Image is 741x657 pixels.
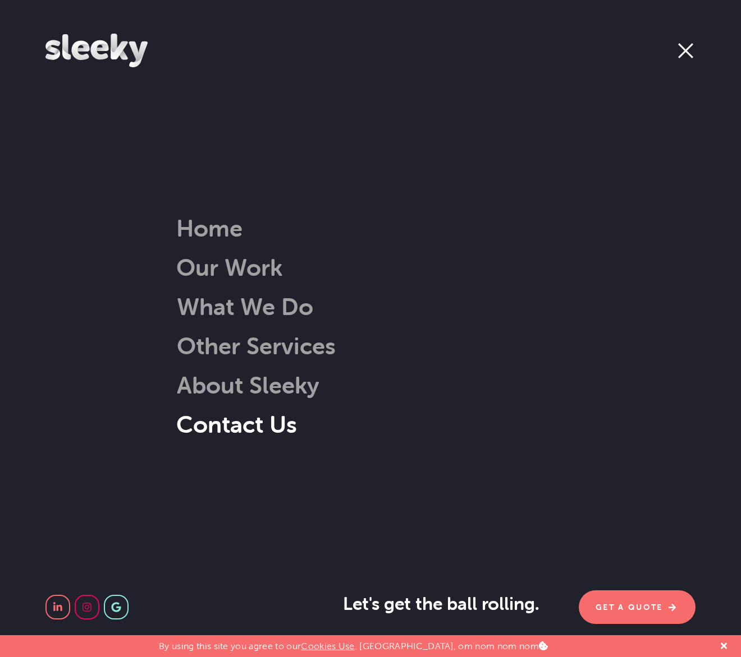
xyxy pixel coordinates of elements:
a: Home [176,214,243,242]
a: Contact Us [176,410,297,438]
a: Our Work [176,253,282,281]
a: What We Do [148,292,313,321]
p: By using this site you agree to our . [GEOGRAPHIC_DATA], om nom nom nom [159,635,548,651]
a: About Sleeky [148,371,319,399]
a: Other Services [148,331,336,360]
span: . [535,594,539,614]
span: Let's get the ball rolling [343,593,539,614]
a: Get A Quote [579,590,696,624]
a: Cookies Use [301,641,355,651]
img: Sleeky Web Design Newcastle [45,34,148,67]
